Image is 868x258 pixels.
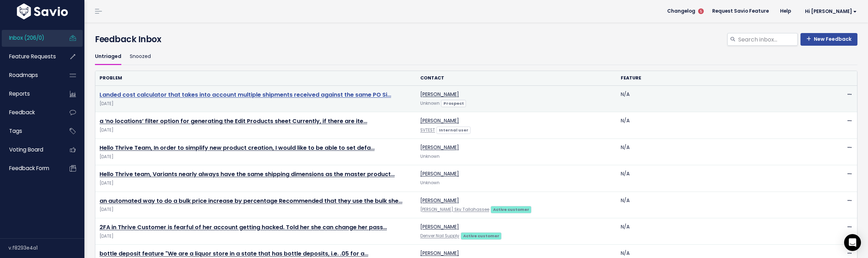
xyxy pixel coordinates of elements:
a: [PERSON_NAME] Sky Tallahassee [420,207,489,212]
span: Hi [PERSON_NAME] [805,9,857,14]
a: Untriaged [95,49,121,65]
a: [PERSON_NAME] [420,223,459,230]
strong: Internal user [439,127,468,133]
span: Reports [9,90,30,97]
span: Unknown [420,154,440,159]
span: Unknown [420,101,440,106]
a: Reports [2,86,58,102]
a: [PERSON_NAME] [420,91,459,98]
td: N/A [617,86,817,112]
h4: Feedback Inbox [95,33,857,46]
a: Help [774,6,797,17]
th: Problem [95,71,416,85]
span: Changelog [667,9,695,14]
span: Voting Board [9,146,43,153]
a: 2FA in Thrive Customer is fearful of her account getting hacked. Told her she can change her pass… [100,223,387,231]
a: Voting Board [2,142,58,158]
div: Open Intercom Messenger [844,234,861,251]
a: a ‘no locations’ filter option for generating the Edit Products sheet Currently, if there are ite… [100,117,367,125]
a: [PERSON_NAME] [420,170,459,177]
span: Roadmaps [9,71,38,79]
span: [DATE] [100,180,412,187]
span: Feature Requests [9,53,56,60]
a: Internal user [436,126,471,133]
a: Prospect [441,99,466,107]
span: 5 [698,8,704,14]
td: N/A [617,138,817,165]
a: [PERSON_NAME] [420,250,459,257]
td: N/A [617,192,817,218]
th: Contact [416,71,617,85]
td: N/A [617,218,817,244]
a: [PERSON_NAME] [420,117,459,124]
a: Snoozed [130,49,151,65]
a: Inbox (206/0) [2,30,58,46]
span: [DATE] [100,233,412,240]
a: Active customer [461,232,502,239]
td: N/A [617,165,817,192]
a: Request Savio Feature [707,6,774,17]
a: Hi [PERSON_NAME] [797,6,862,17]
span: [DATE] [100,153,412,161]
a: Feature Requests [2,49,58,65]
a: New Feedback [800,33,857,46]
a: Landed cost calculator that takes into account multiple shipments received against the same PO Si… [100,91,391,99]
a: Active customer [491,206,531,213]
div: v.f8293e4a1 [8,239,84,257]
a: Tags [2,123,58,139]
a: an automated way to do a bulk price increase by percentage Recommended that they use the bulk she… [100,197,402,205]
a: Hello Thrive Team, In order to simplify new product creation, I would like to be able to set defa… [100,144,375,152]
span: [DATE] [100,206,412,213]
th: Feature [617,71,817,85]
ul: Filter feature requests [95,49,857,65]
strong: Active customer [493,207,529,212]
a: [PERSON_NAME] [420,144,459,151]
strong: Active customer [463,233,499,239]
a: Feedback [2,104,58,121]
a: Roadmaps [2,67,58,83]
span: Feedback [9,109,35,116]
a: [PERSON_NAME] [420,197,459,204]
a: Feedback form [2,160,58,176]
td: N/A [617,112,817,138]
span: [DATE] [100,127,412,134]
a: Denver Nail Supply [420,233,459,239]
span: [DATE] [100,100,412,108]
span: Inbox (206/0) [9,34,44,41]
a: Hello Thrive team, Variants nearly always have the same shipping dimensions as the master product… [100,170,395,178]
input: Search inbox... [738,33,798,46]
span: Tags [9,127,22,135]
a: bottle deposit feature "We are a liquor store in a state that has bottle deposits, i.e. .05 for a… [100,250,368,258]
img: logo-white.9d6f32f41409.svg [15,4,70,19]
span: Unknown [420,180,440,186]
strong: Prospect [443,101,464,106]
a: SVTEST [420,127,435,133]
span: Feedback form [9,165,49,172]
